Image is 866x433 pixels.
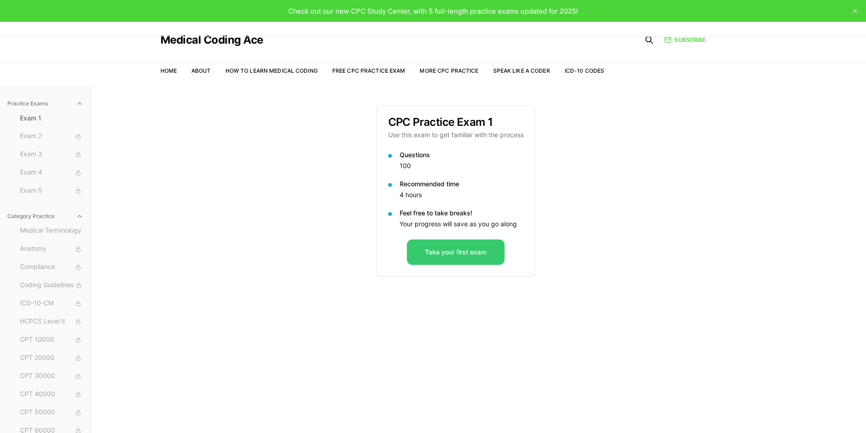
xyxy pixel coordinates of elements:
button: Exam 3 [16,147,87,162]
span: Exam 4 [20,168,83,178]
span: Medical Terminology [20,226,83,236]
button: Exam 2 [16,129,87,144]
span: Anatomy [20,244,83,254]
span: Exam 1 [20,114,83,123]
button: Category Practice [4,209,87,224]
span: CPT 20000 [20,353,83,363]
p: Recommended time [400,179,524,189]
a: Medical Coding Ace [160,35,263,45]
button: ICD-10-CM [16,296,87,311]
button: Exam 5 [16,184,87,198]
button: CPT 30000 [16,369,87,383]
button: Coding Guidelines [16,278,87,293]
button: CPT 20000 [16,351,87,365]
span: Check out our new CPC Study Center, with 5 full-length practice exams updated for 2025! [288,7,578,15]
button: close [848,4,862,18]
span: Exam 2 [20,131,83,141]
a: Home [160,67,177,74]
span: Exam 5 [20,186,83,196]
span: CPT 50000 [20,408,83,418]
p: 4 hours [400,190,524,199]
button: HCPCS Level II [16,314,87,329]
a: ICD-10 Codes [565,67,604,74]
h3: CPC Practice Exam 1 [388,117,524,128]
p: Your progress will save as you go along [400,219,524,229]
button: Compliance [16,260,87,274]
button: CPT 10000 [16,333,87,347]
a: More CPC Practice [420,67,478,74]
button: Anatomy [16,242,87,256]
a: Speak Like a Coder [493,67,550,74]
button: Take your first exam [407,239,505,265]
a: How to Learn Medical Coding [225,67,318,74]
span: ICD-10-CM [20,299,83,309]
button: Exam 4 [16,165,87,180]
a: About [191,67,211,74]
a: Free CPC Practice Exam [332,67,405,74]
button: CPT 40000 [16,387,87,402]
span: Coding Guidelines [20,280,83,290]
span: Compliance [20,262,83,272]
span: HCPCS Level II [20,317,83,327]
span: CPT 10000 [20,335,83,345]
button: Exam 1 [16,111,87,125]
p: Questions [400,150,524,159]
button: CPT 50000 [16,405,87,420]
span: CPT 40000 [20,389,83,399]
button: Medical Terminology [16,224,87,238]
p: 100 [400,161,524,170]
button: Practice Exams [4,96,87,111]
p: Use this exam to get familiar with the process [388,130,524,139]
a: Subscribe [664,36,706,44]
span: Exam 3 [20,149,83,159]
p: Feel free to take breaks! [400,209,524,218]
span: CPT 30000 [20,371,83,381]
